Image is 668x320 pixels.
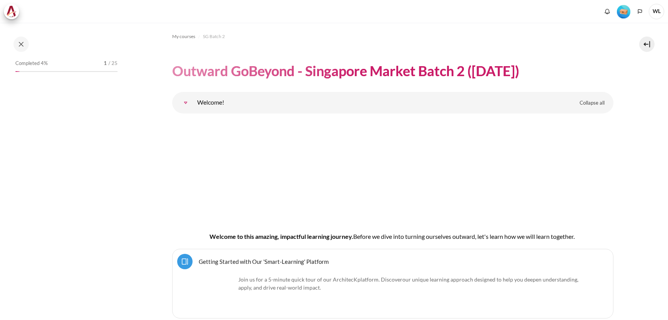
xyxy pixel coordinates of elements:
div: Level #1 [617,4,630,18]
a: Welcome! [178,95,193,110]
span: Collapse all [580,99,605,107]
span: . [238,276,578,291]
a: Level #1 [614,4,633,18]
a: User menu [649,4,664,19]
span: B [353,233,357,240]
span: / 25 [108,60,118,67]
h1: Outward GoBeyond - Singapore Market Batch 2 ([DATE]) [172,62,519,80]
h4: Welcome to this amazing, impactful learning journey. [197,232,589,241]
a: My courses [172,32,195,41]
img: Level #1 [617,5,630,18]
a: SG Batch 2 [203,32,225,41]
div: 4% [15,71,20,72]
span: our unique learning approach designed to help you deepen understanding, apply, and drive real-wor... [238,276,578,291]
span: My courses [172,33,195,40]
span: 1 [104,60,107,67]
img: Architeck [6,6,17,17]
a: Collapse all [574,97,610,110]
a: Getting Started with Our 'Smart-Learning' Platform [199,258,329,265]
p: Join us for a 5-minute quick tour of our ArchitecK platform. Discover [197,275,588,292]
span: WL [649,4,664,19]
button: Languages [634,6,646,17]
nav: Navigation bar [172,30,613,43]
a: Architeck Architeck [4,4,23,19]
span: efore we dive into turning ourselves outward, let's learn how we will learn together. [357,233,575,240]
span: SG Batch 2 [203,33,225,40]
span: Completed 4% [15,60,48,67]
img: platform logo [197,275,236,313]
div: Show notification window with no new notifications [602,6,613,17]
